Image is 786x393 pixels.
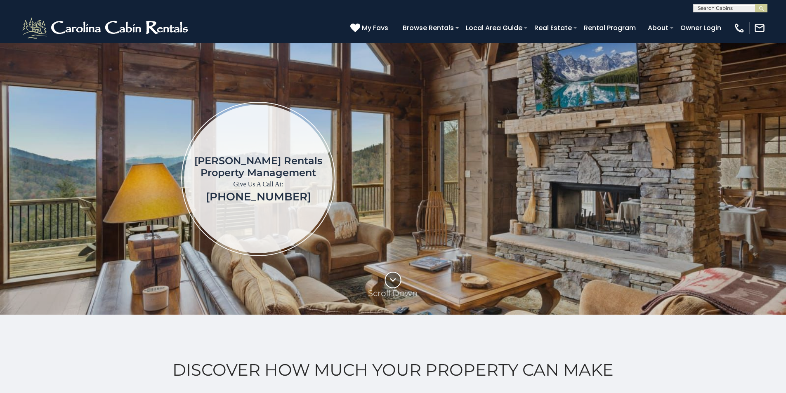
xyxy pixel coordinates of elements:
img: phone-regular-white.png [734,22,745,34]
h1: [PERSON_NAME] Rentals Property Management [194,155,322,179]
p: Give Us A Call At: [194,179,322,190]
p: Scroll Down [368,288,418,298]
a: Real Estate [530,21,576,35]
a: [PHONE_NUMBER] [206,190,311,203]
img: mail-regular-white.png [754,22,765,34]
iframe: New Contact Form [468,68,738,290]
a: Local Area Guide [462,21,526,35]
a: Browse Rentals [399,21,458,35]
span: My Favs [362,23,388,33]
a: About [644,21,673,35]
h2: Discover How Much Your Property Can Make [21,360,765,379]
img: White-1-2.png [21,16,192,40]
a: Owner Login [676,21,725,35]
a: My Favs [350,23,390,33]
a: Rental Program [580,21,640,35]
